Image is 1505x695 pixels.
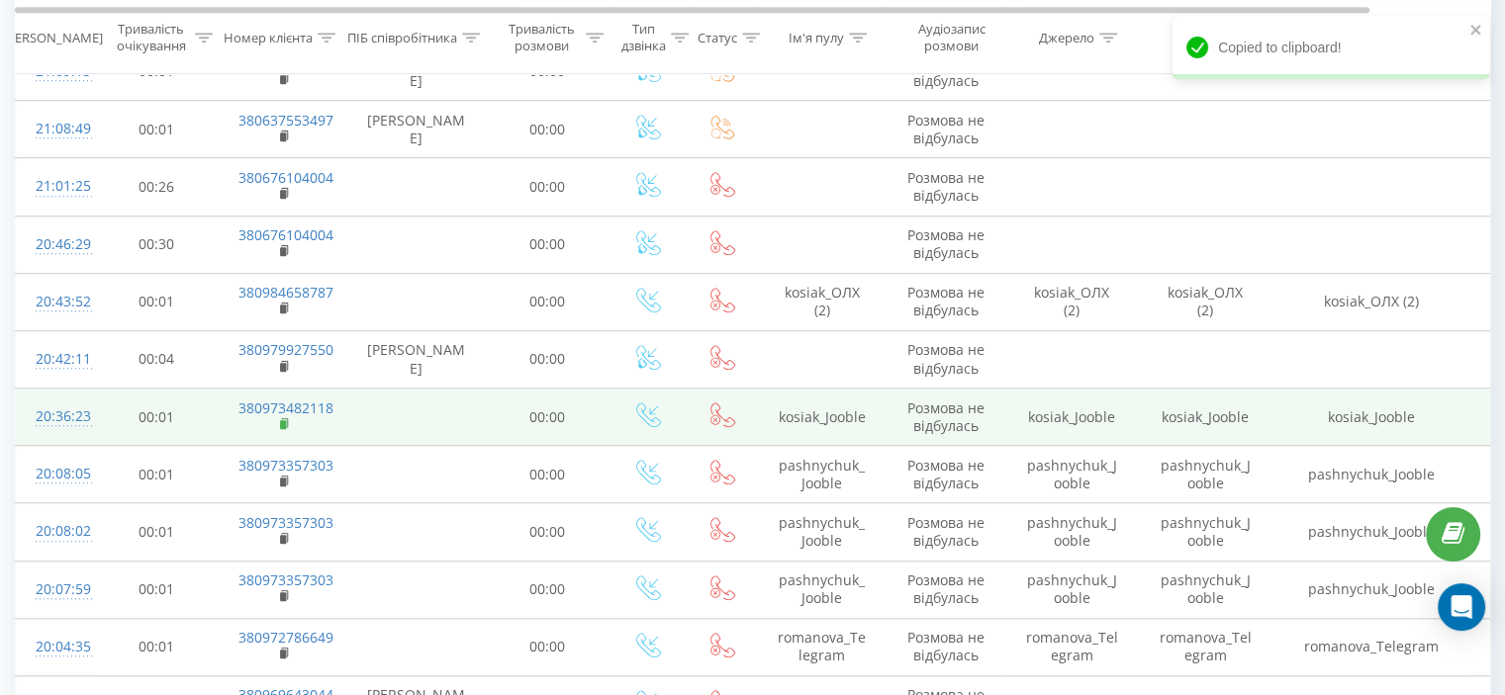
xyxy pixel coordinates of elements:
[347,101,486,158] td: [PERSON_NAME]
[36,110,75,148] div: 21:08:49
[758,273,887,330] td: kosiak_ОЛХ (2)
[907,340,985,377] span: Розмова не відбулась
[486,561,610,618] td: 00:00
[1272,273,1470,330] td: kosiak_ОЛХ (2)
[36,512,75,551] div: 20:08:02
[95,216,219,273] td: 00:30
[347,330,486,388] td: [PERSON_NAME]
[486,389,610,446] td: 00:00
[789,29,844,45] div: Ім'я пулу
[3,29,103,45] div: [PERSON_NAME]
[486,158,610,216] td: 00:00
[907,628,985,664] span: Розмова не відбулась
[907,168,985,205] span: Розмова не відбулась
[95,158,219,216] td: 00:26
[238,111,333,130] a: 380637553497
[36,570,75,609] div: 20:07:59
[907,225,985,262] span: Розмова не відбулась
[1438,583,1485,631] div: Open Intercom Messenger
[907,111,985,147] span: Розмова не відбулась
[238,398,333,417] a: 380973482118
[486,330,610,388] td: 00:00
[907,283,985,319] span: Розмова не відбулась
[1173,16,1489,79] div: Copied to clipboard!
[112,21,190,54] div: Тривалість очікування
[95,618,219,675] td: 00:01
[95,446,219,503] td: 00:01
[1005,561,1139,618] td: pashnychuk_Jooble
[907,52,985,89] span: Розмова не відбулась
[758,389,887,446] td: kosiak_Jooble
[36,455,75,493] div: 20:08:05
[903,21,999,54] div: Аудіозапис розмови
[1272,561,1470,618] td: pashnychuk_Jooble
[1139,389,1272,446] td: kosiak_Jooble
[486,216,610,273] td: 00:00
[907,456,985,492] span: Розмова не відбулась
[36,340,75,379] div: 20:42:11
[758,503,887,561] td: pashnychuk_Jooble
[907,398,985,435] span: Розмова не відбулась
[36,225,75,264] div: 20:46:29
[1005,446,1139,503] td: pashnychuk_Jooble
[238,628,333,647] a: 380972786649
[907,513,985,550] span: Розмова не відбулась
[1039,29,1094,45] div: Джерело
[1139,273,1272,330] td: kosiak_ОЛХ (2)
[95,503,219,561] td: 00:01
[907,570,985,607] span: Розмова не відбулась
[1272,389,1470,446] td: kosiak_Jooble
[36,167,75,206] div: 21:01:25
[95,561,219,618] td: 00:01
[1005,273,1139,330] td: kosiak_ОЛХ (2)
[238,456,333,475] a: 380973357303
[1139,561,1272,618] td: pashnychuk_Jooble
[1139,446,1272,503] td: pashnychuk_Jooble
[347,29,457,45] div: ПІБ співробітника
[1272,618,1470,675] td: romanova_Telegram
[1005,389,1139,446] td: kosiak_Jooble
[238,513,333,532] a: 380973357303
[698,29,737,45] div: Статус
[1005,618,1139,675] td: romanova_Telegram
[758,618,887,675] td: romanova_Telegram
[238,283,333,302] a: 380984658787
[36,628,75,666] div: 20:04:35
[1272,446,1470,503] td: pashnychuk_Jooble
[486,101,610,158] td: 00:00
[1272,503,1470,561] td: pashnychuk_Jooble
[486,273,610,330] td: 00:00
[758,561,887,618] td: pashnychuk_Jooble
[503,21,581,54] div: Тривалість розмови
[238,225,333,244] a: 380676104004
[238,570,333,589] a: 380973357303
[486,503,610,561] td: 00:00
[95,330,219,388] td: 00:04
[621,21,666,54] div: Тип дзвінка
[1469,22,1483,41] button: close
[238,340,333,359] a: 380979927550
[1139,503,1272,561] td: pashnychuk_Jooble
[238,168,333,187] a: 380676104004
[36,283,75,321] div: 20:43:52
[36,397,75,436] div: 20:36:23
[486,446,610,503] td: 00:00
[95,273,219,330] td: 00:01
[758,446,887,503] td: pashnychuk_Jooble
[95,101,219,158] td: 00:01
[1139,618,1272,675] td: romanova_Telegram
[1005,503,1139,561] td: pashnychuk_Jooble
[224,29,313,45] div: Номер клієнта
[95,389,219,446] td: 00:01
[486,618,610,675] td: 00:00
